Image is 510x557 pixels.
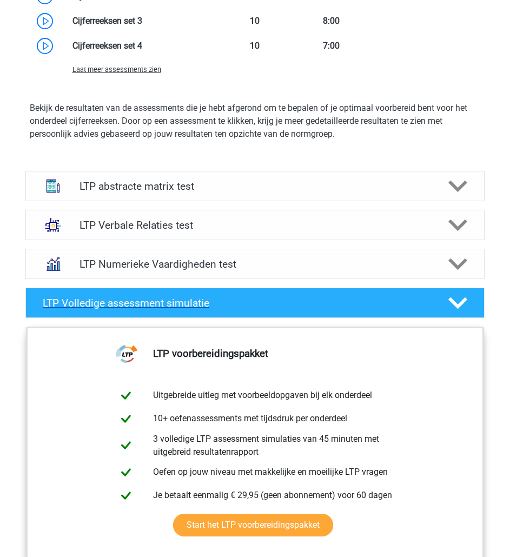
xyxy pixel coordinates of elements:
h4: LTP Verbale Relaties test [80,219,430,231]
h4: LTP Volledige assessment simulatie [43,297,430,309]
h4: LTP abstracte matrix test [80,180,430,193]
img: abstracte matrices [39,172,67,200]
a: LTP Volledige assessment simulatie [21,288,489,318]
a: analogieen LTP Verbale Relaties test [21,210,489,240]
div: Cijferreeksen set 3 [64,15,217,28]
h4: LTP Numerieke Vaardigheden test [80,258,430,270]
p: Bekijk de resultaten van de assessments die je hebt afgerond om te bepalen of je optimaal voorber... [30,102,480,141]
span: Laat meer assessments zien [72,65,161,74]
a: abstracte matrices LTP abstracte matrix test [21,171,489,201]
div: Cijferreeksen set 4 [64,39,217,52]
a: numeriek redeneren LTP Numerieke Vaardigheden test [21,249,489,279]
a: Start het LTP voorbereidingspakket [173,514,333,536]
img: analogieen [39,211,67,239]
img: numeriek redeneren [39,250,67,278]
